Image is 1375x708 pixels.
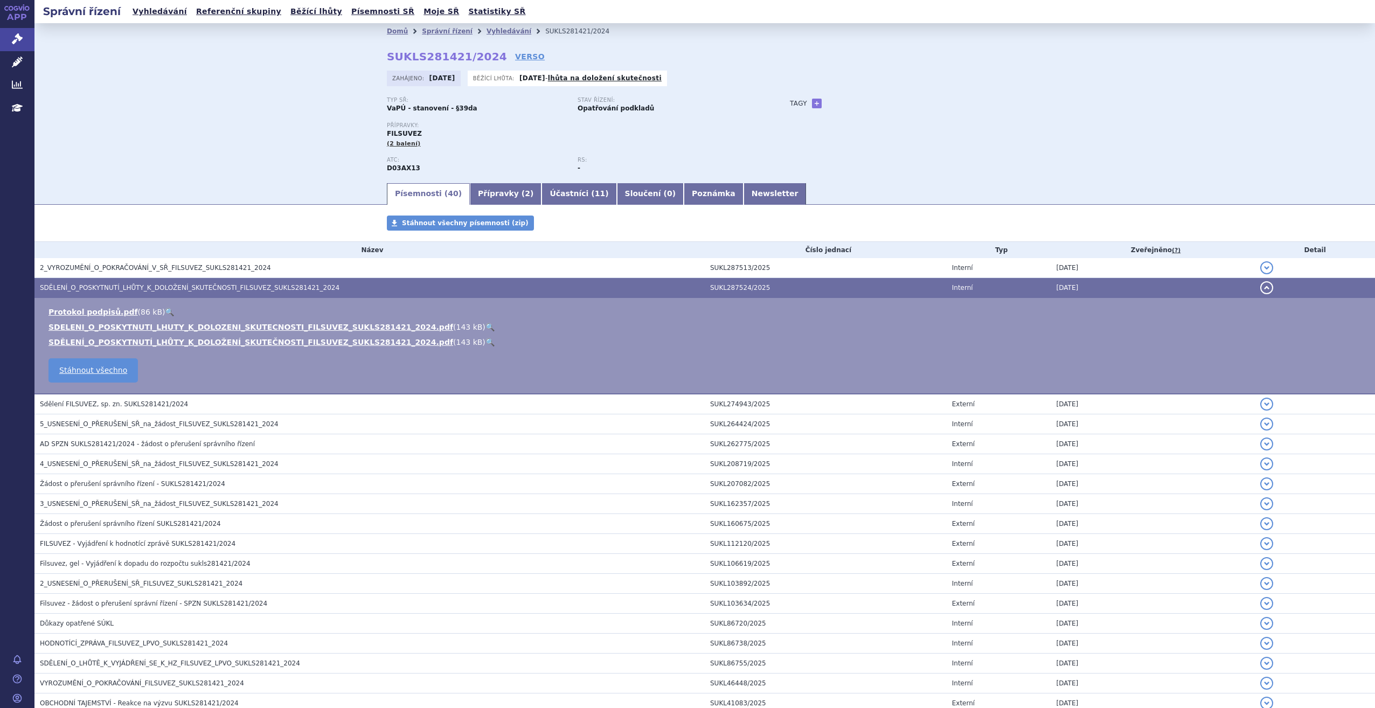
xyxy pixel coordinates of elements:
[952,540,975,547] span: Externí
[48,322,1364,332] li: ( )
[1051,654,1255,674] td: [DATE]
[705,514,947,534] td: SUKL160675/2025
[952,620,973,627] span: Interní
[705,614,947,634] td: SUKL86720/2025
[952,520,975,527] span: Externí
[705,414,947,434] td: SUKL264424/2025
[387,97,567,103] p: Typ SŘ:
[420,4,462,19] a: Moje SŘ
[525,189,530,198] span: 2
[40,520,221,527] span: Žádost o přerušení správního řízení SUKLS281421/2024
[1051,414,1255,434] td: [DATE]
[705,242,947,258] th: Číslo jednací
[1260,577,1273,590] button: detail
[1051,494,1255,514] td: [DATE]
[473,74,517,82] span: Běžící lhůta:
[485,338,495,346] a: 🔍
[705,394,947,414] td: SUKL274943/2025
[387,140,421,147] span: (2 balení)
[541,183,616,205] a: Účastníci (11)
[952,480,975,488] span: Externí
[952,500,973,508] span: Interní
[40,540,235,547] span: FILSUVEZ - Vyjádření k hodnotící zprávě SUKLS281421/2024
[705,278,947,298] td: SUKL287524/2025
[952,640,973,647] span: Interní
[1051,278,1255,298] td: [DATE]
[465,4,529,19] a: Statistiky SŘ
[545,23,623,39] li: SUKLS281421/2024
[1260,438,1273,450] button: detail
[812,99,822,108] a: +
[1051,454,1255,474] td: [DATE]
[1051,634,1255,654] td: [DATE]
[952,660,973,667] span: Interní
[40,580,242,587] span: 2_USNESENÍ_O_PŘERUŠENÍ_SŘ_FILSUVEZ_SUKLS281421_2024
[40,679,244,687] span: VYROZUMĚNÍ_O_POKRAČOVÁNÍ_FILSUVEZ_SUKLS281421_2024
[617,183,684,205] a: Sloučení (0)
[387,164,420,172] strong: BŘEZOVÁ KŮRA
[1051,394,1255,414] td: [DATE]
[387,27,408,35] a: Domů
[48,308,138,316] a: Protokol podpisů.pdf
[515,51,545,62] a: VERSO
[705,594,947,614] td: SUKL103634/2025
[578,157,758,163] p: RS:
[1260,261,1273,274] button: detail
[952,560,975,567] span: Externí
[705,258,947,278] td: SUKL287513/2025
[548,74,662,82] a: lhůta na doložení skutečnosti
[387,50,507,63] strong: SUKLS281421/2024
[952,699,975,707] span: Externí
[1260,597,1273,610] button: detail
[705,634,947,654] td: SUKL86738/2025
[1051,614,1255,634] td: [DATE]
[1260,418,1273,431] button: detail
[48,337,1364,348] li: ( )
[1051,574,1255,594] td: [DATE]
[1260,457,1273,470] button: detail
[667,189,672,198] span: 0
[1260,398,1273,411] button: detail
[705,554,947,574] td: SUKL106619/2025
[1260,657,1273,670] button: detail
[392,74,426,82] span: Zahájeno:
[1051,674,1255,693] td: [DATE]
[1172,247,1180,254] abbr: (?)
[1051,258,1255,278] td: [DATE]
[519,74,662,82] p: -
[1260,617,1273,630] button: detail
[1260,537,1273,550] button: detail
[705,674,947,693] td: SUKL46448/2025
[519,74,545,82] strong: [DATE]
[387,183,470,205] a: Písemnosti (40)
[705,534,947,554] td: SUKL112120/2025
[1260,281,1273,294] button: detail
[952,420,973,428] span: Interní
[1051,594,1255,614] td: [DATE]
[1260,517,1273,530] button: detail
[40,500,279,508] span: 3_USNESENÍ_O_PŘERUŠENÍ_SŘ_na_žádost_FILSUVEZ_SUKLS281421_2024
[595,189,605,198] span: 11
[40,420,279,428] span: 5_USNESENÍ_O_PŘERUŠENÍ_SŘ_na_žádost_FILSUVEZ_SUKLS281421_2024
[1051,242,1255,258] th: Zveřejněno
[578,97,758,103] p: Stav řízení:
[578,105,654,112] strong: Opatřování podkladů
[952,440,975,448] span: Externí
[40,560,251,567] span: Filsuvez, gel - Vyjádření k dopadu do rozpočtu sukls281421/2024
[1051,514,1255,534] td: [DATE]
[1051,534,1255,554] td: [DATE]
[40,264,271,272] span: 2_VYROZUMĚNÍ_O_POKRAČOVÁNÍ_V_SŘ_FILSUVEZ_SUKLS281421_2024
[40,284,339,291] span: SDĚLENÍ_O_POSKYTNUTÍ_LHŮTY_K_DOLOŽENÍ_SKUTEČNOSTI_FILSUVEZ_SUKLS281421_2024
[952,400,975,408] span: Externí
[1260,557,1273,570] button: detail
[705,654,947,674] td: SUKL86755/2025
[387,157,567,163] p: ATC:
[40,460,279,468] span: 4_USNESENÍ_O_PŘERUŠENÍ_SŘ_na_žádost_FILSUVEZ_SUKLS281421_2024
[705,454,947,474] td: SUKL208719/2025
[34,4,129,19] h2: Správní řízení
[487,27,531,35] a: Vyhledávání
[1255,242,1375,258] th: Detail
[952,284,973,291] span: Interní
[165,308,174,316] a: 🔍
[40,480,225,488] span: Žádost o přerušení správního řízení - SUKLS281421/2024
